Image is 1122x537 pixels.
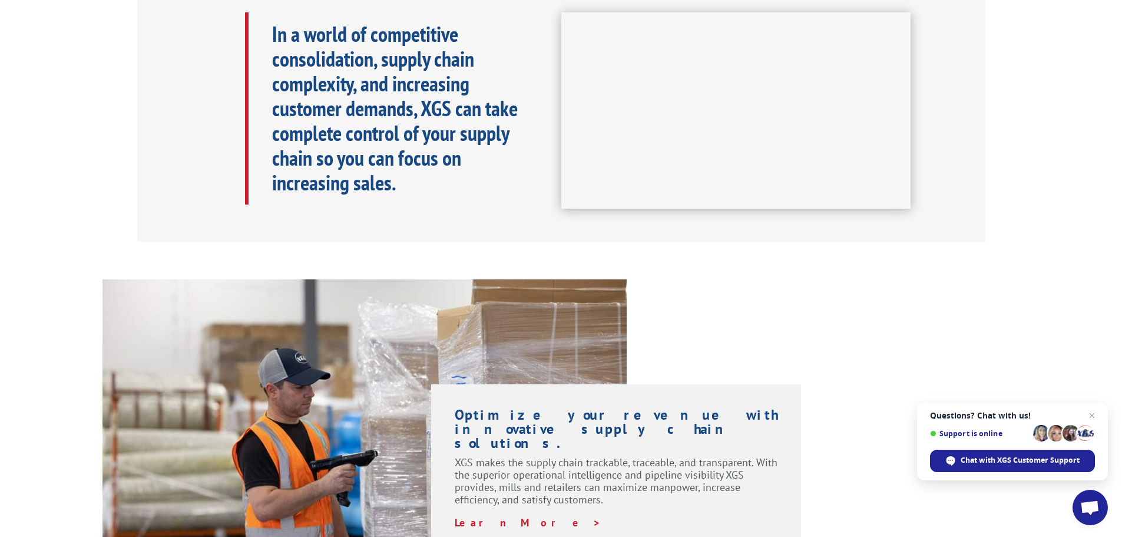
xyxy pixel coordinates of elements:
[930,411,1095,420] span: Questions? Chat with us!
[455,516,601,529] a: Learn More >
[930,429,1029,438] span: Support is online
[1085,408,1099,423] span: Close chat
[272,20,518,196] b: In a world of competitive consolidation, supply chain complexity, and increasing customer demands...
[455,408,778,456] h1: Optimize your revenue with innovative supply chain solutions.
[561,12,911,209] iframe: XGS Logistics Solutions
[961,455,1080,466] span: Chat with XGS Customer Support
[1073,490,1108,525] div: Open chat
[455,456,778,516] p: XGS makes the supply chain trackable, traceable, and transparent. With the superior operational i...
[930,450,1095,472] div: Chat with XGS Customer Support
